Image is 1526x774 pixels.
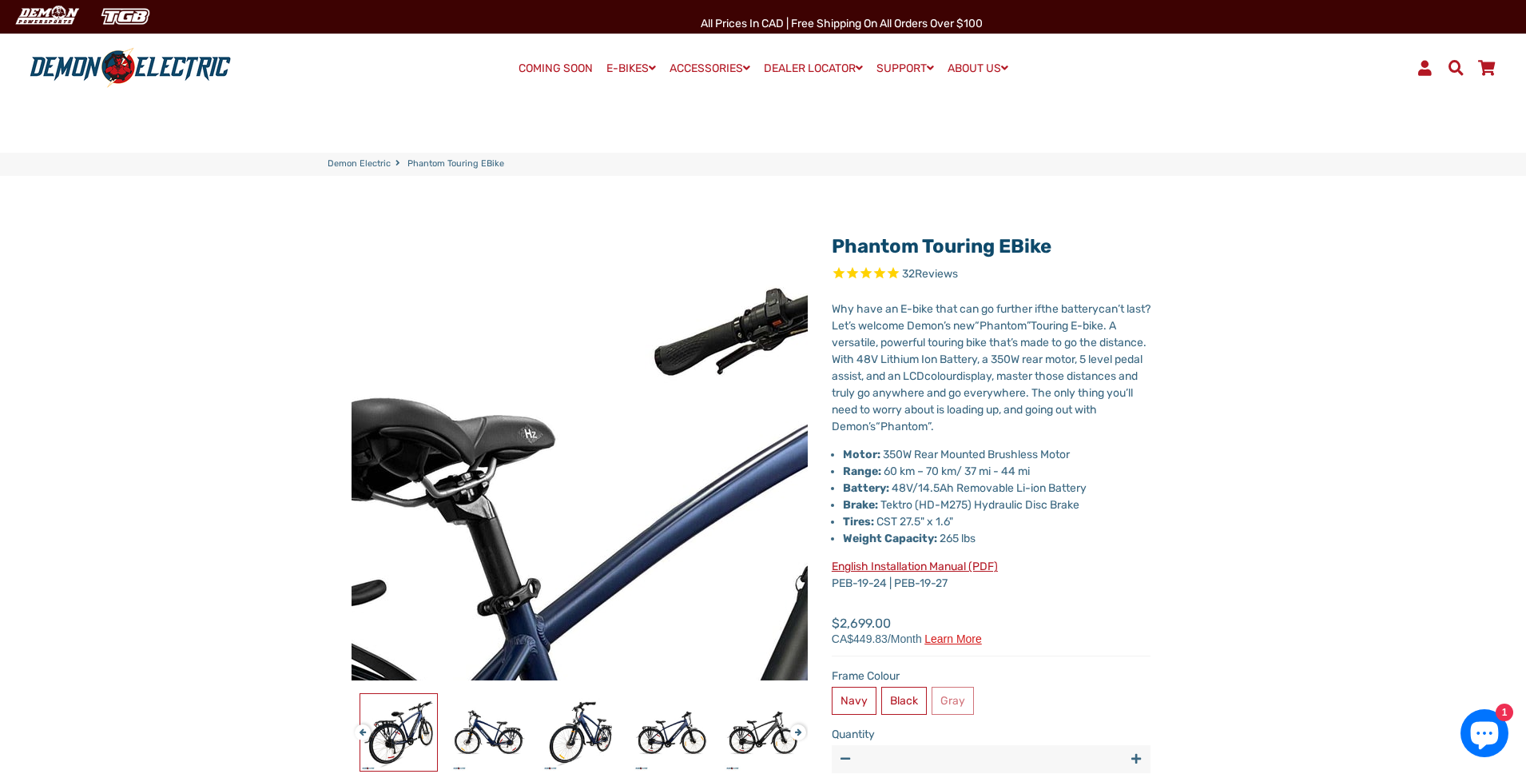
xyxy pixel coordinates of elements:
span: “ [876,420,880,433]
inbox-online-store-chat: Shopify online store chat [1456,709,1513,761]
strong: Brake: [843,498,878,512]
span: s new [945,319,975,333]
img: Demon Electric [8,3,85,30]
img: Phantom Touring eBike - Demon Electric [360,694,437,771]
strong: Range: [843,465,881,478]
li: 265 lbs [843,530,1150,547]
a: Phantom Touring eBike [832,235,1051,257]
button: Reduce item quantity by one [832,745,860,773]
label: Quantity [832,726,1150,743]
span: s welcome Demon [850,319,944,333]
img: Phantom Touring eBike - Demon Electric [451,694,528,771]
input: quantity [832,745,1150,773]
span: ’ [848,319,850,333]
button: Previous [355,716,364,735]
a: ABOUT US [942,57,1014,80]
li: Tektro (HD-M275) Hydraulic Disc Brake [843,497,1150,513]
a: COMING SOON [513,58,598,80]
span: display, master those distances and truly go anywhere and go everywhere. The only thing you [832,369,1138,400]
span: ’ [1126,386,1128,400]
button: Increase item quantity by one [1123,745,1150,773]
span: All Prices in CAD | Free shipping on all orders over $100 [701,17,983,30]
img: Phantom Touring eBike - Demon Electric [542,694,619,771]
span: ’ [868,420,870,433]
p: PEB-19-24 | PEB-19-27 [832,558,1150,592]
span: ll need to worry about is loading up, and going out with Demon [832,386,1133,433]
span: s made to go the distance. With 48V Lithium Ion Battery, a 350W rear motor, 5 level pedal assist,... [832,336,1146,383]
img: Demon Electric logo [24,47,236,89]
img: TGB Canada [93,3,158,30]
span: colour [924,369,956,383]
a: E-BIKES [601,57,662,80]
span: Phantom [980,319,1027,333]
strong: Tires: [843,515,874,529]
span: ’ [1011,336,1012,349]
li: 60 km – 70 km/ 37 mi - 44 mi [843,463,1150,480]
span: ? [1145,302,1150,316]
span: t last [1120,302,1145,316]
span: ’ [1118,302,1120,316]
span: Let [832,319,848,333]
li: CST 27.5" x 1.6" [843,513,1150,530]
span: the battery [1041,302,1099,316]
span: can [1099,302,1118,316]
span: Phantom Touring eBike [407,158,504,171]
strong: Motor: [843,448,880,461]
a: English Installation Manual (PDF) [832,560,998,573]
span: Wh [832,302,848,316]
span: y have an E-bike that can go further if [848,302,1041,316]
span: s [870,420,876,433]
li: 48V/14.5Ah Removable Li-ion Battery [843,480,1150,497]
strong: Battery: [843,481,889,495]
strong: Weight Capacity: [843,532,937,545]
span: “ [975,319,980,333]
label: Black [881,687,927,715]
button: Next [790,716,800,735]
span: ’ [944,319,945,333]
a: ACCESSORIES [664,57,756,80]
img: Phantom Touring eBike - Demon Electric [634,694,710,771]
span: $2,699.00 [832,614,982,644]
img: Phantom Touring eBike - Demon Electric [725,694,801,771]
label: Frame Colour [832,668,1150,684]
span: ”. [928,420,934,433]
span: 32 reviews [902,267,958,281]
span: Phantom [880,420,928,433]
span: Rated 4.8 out of 5 stars 32 reviews [832,265,1150,284]
span: Touring E-bike. A versatile, powerful touring bike that [832,319,1116,349]
a: SUPPORT [871,57,940,80]
a: Demon Electric [328,158,391,171]
li: 350W Rear Mounted Brushless Motor [843,446,1150,463]
label: Gray [932,687,974,715]
span: ” [1027,319,1031,333]
a: DEALER LOCATOR [758,57,868,80]
label: Navy [832,687,876,715]
span: Reviews [915,267,958,281]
